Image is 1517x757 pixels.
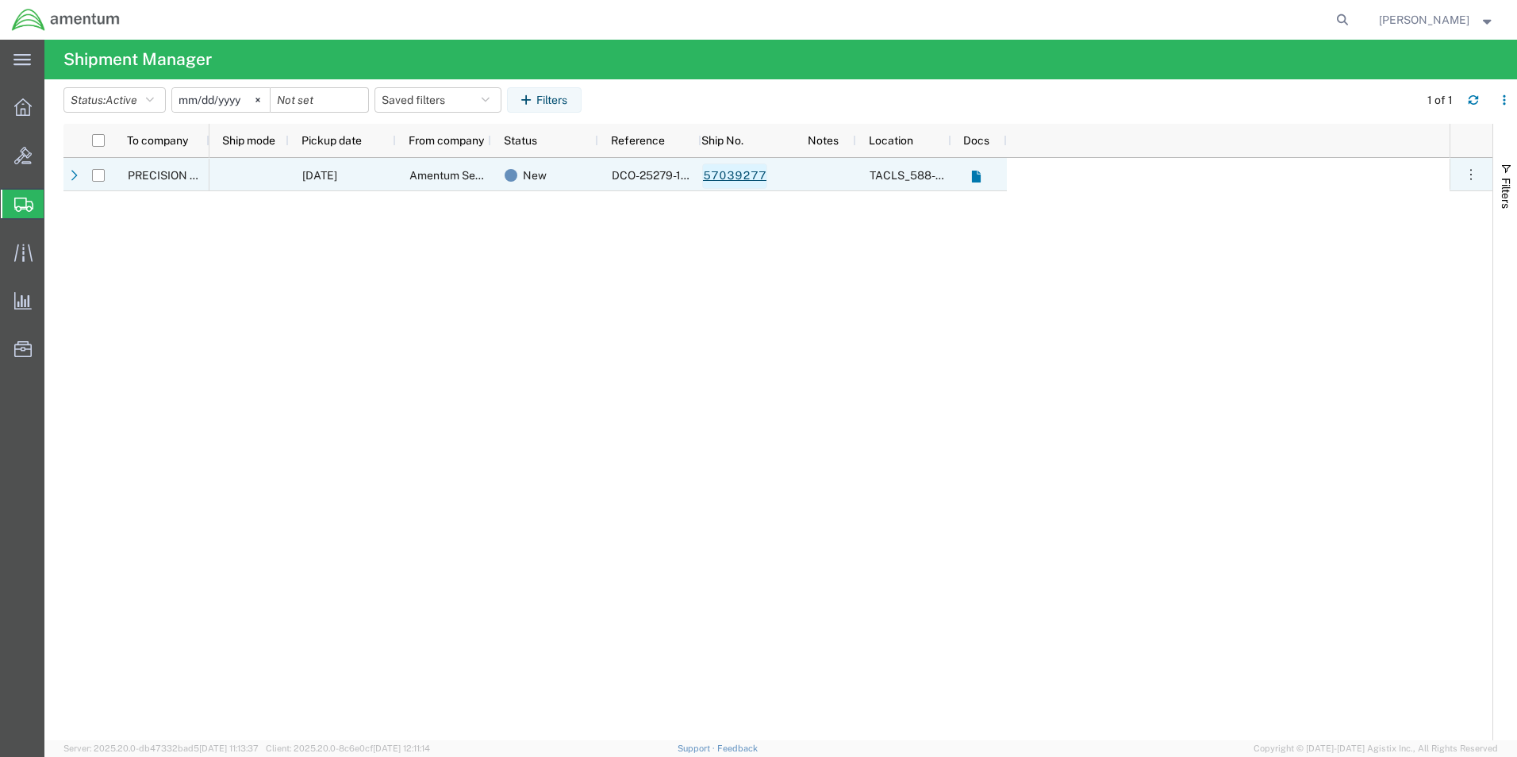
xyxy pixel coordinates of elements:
span: DCO-25279-169163 [612,169,714,182]
button: [PERSON_NAME] [1378,10,1496,29]
span: Active [106,94,137,106]
span: Ship mode [222,134,275,147]
input: Not set [172,88,270,112]
h4: Shipment Manager [63,40,212,79]
input: Not set [271,88,368,112]
div: 1 of 1 [1427,92,1455,109]
span: Filters [1500,178,1512,209]
button: Status:Active [63,87,166,113]
span: Location [869,134,913,147]
button: Saved filters [374,87,501,113]
span: Amentum Services, Inc. [409,169,528,182]
span: Pickup date [301,134,362,147]
span: Status [504,134,537,147]
button: Filters [507,87,582,113]
span: [DATE] 12:11:14 [373,744,430,753]
span: Reference [611,134,665,147]
span: TACLS_588-Dothan, AL [870,169,1091,182]
span: Notes [808,134,839,147]
a: Feedback [717,744,758,753]
span: New [523,159,547,192]
span: [DATE] 11:13:37 [199,744,259,753]
a: Support [678,744,717,753]
span: Client: 2025.20.0-8c6e0cf [266,744,430,753]
span: Marcus McGuire [1379,11,1469,29]
span: Copyright © [DATE]-[DATE] Agistix Inc., All Rights Reserved [1254,742,1498,755]
span: To company [127,134,188,147]
span: From company [409,134,484,147]
span: Ship No. [701,134,743,147]
span: Docs [963,134,989,147]
img: logo [11,8,121,32]
span: Server: 2025.20.0-db47332bad5 [63,744,259,753]
a: 57039277 [702,163,767,189]
span: PRECISION ACCESSORIES AND INSTRUMENTS [128,169,376,182]
span: 10/06/2025 [302,169,337,182]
